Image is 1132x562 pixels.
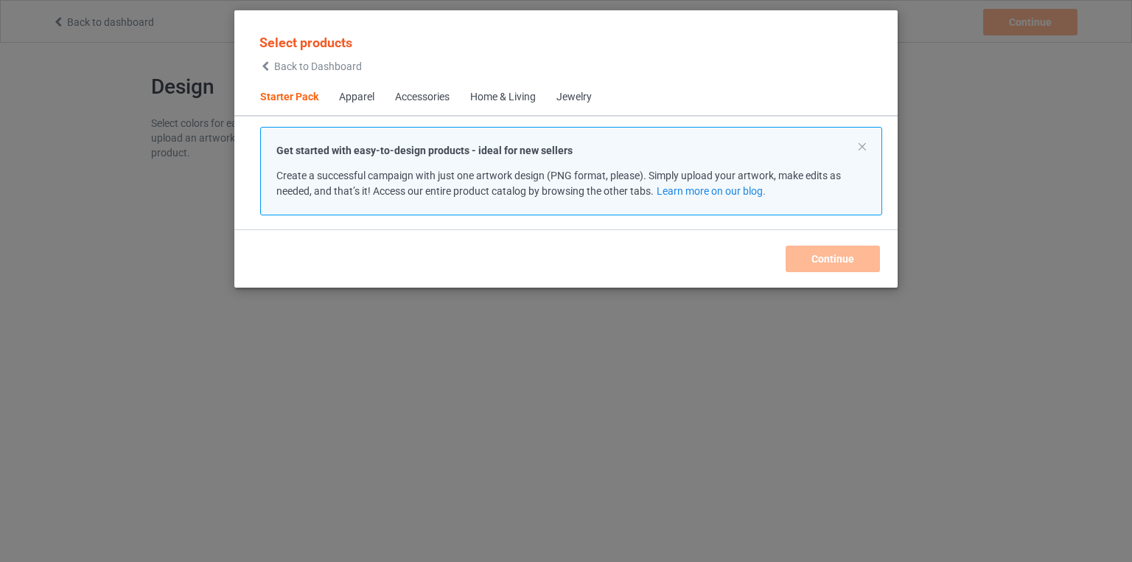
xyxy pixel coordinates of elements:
span: Starter Pack [250,80,329,115]
a: Learn more on our blog. [657,185,766,197]
div: Accessories [395,90,450,105]
span: Create a successful campaign with just one artwork design (PNG format, please). Simply upload you... [276,170,841,197]
span: Select products [259,35,352,50]
strong: Get started with easy-to-design products - ideal for new sellers [276,145,573,156]
div: Home & Living [470,90,536,105]
div: Jewelry [556,90,592,105]
span: Back to Dashboard [274,60,362,72]
div: Apparel [339,90,374,105]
